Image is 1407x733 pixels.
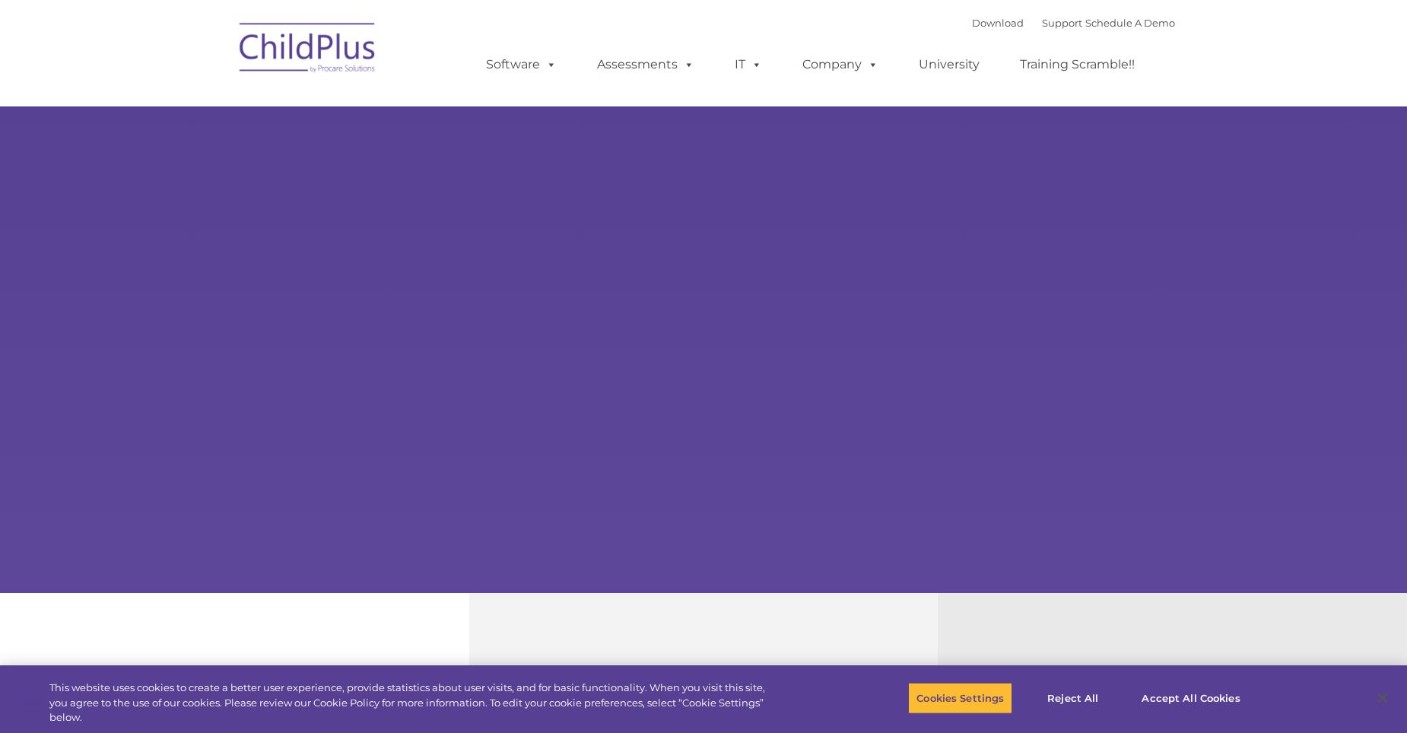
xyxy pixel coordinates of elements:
a: Download [972,17,1024,29]
font: | [972,17,1175,29]
a: Schedule A Demo [1085,17,1175,29]
button: Reject All [1025,682,1120,714]
a: Assessments [582,49,710,80]
a: Support [1042,17,1082,29]
a: University [904,49,995,80]
button: Accept All Cookies [1133,682,1248,714]
a: Software [471,49,572,80]
div: This website uses cookies to create a better user experience, provide statistics about user visit... [49,681,774,725]
button: Close [1366,681,1399,715]
a: IT [719,49,777,80]
img: ChildPlus by Procare Solutions [232,12,384,88]
a: Company [787,49,894,80]
button: Cookies Settings [908,682,1012,714]
a: Training Scramble!! [1005,49,1150,80]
